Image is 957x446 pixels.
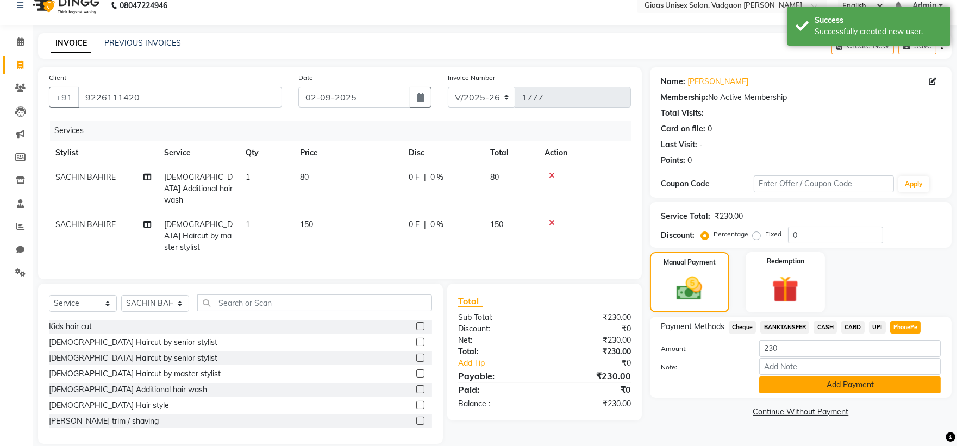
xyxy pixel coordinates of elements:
div: Kids hair cut [49,321,92,332]
th: Action [538,141,631,165]
input: Enter Offer / Coupon Code [754,175,894,192]
div: ₹0 [560,357,639,369]
span: 150 [300,219,313,229]
span: Cheque [729,321,756,334]
div: [DEMOGRAPHIC_DATA] Haircut by senior stylist [49,353,217,364]
label: Percentage [714,229,748,239]
label: Note: [653,362,752,372]
div: 0 [708,123,712,135]
div: [DEMOGRAPHIC_DATA] Additional hair wash [49,384,207,395]
a: [PERSON_NAME] [687,76,748,87]
span: 0 % [430,219,443,230]
input: Add Note [759,358,941,375]
div: Name: [661,76,685,87]
button: Add Payment [759,376,941,393]
div: Discount: [661,230,695,241]
span: Total [458,296,483,307]
div: ₹0 [545,323,639,335]
div: ₹230.00 [545,369,639,382]
div: Total Visits: [661,108,704,119]
div: Discount: [450,323,545,335]
th: Price [293,141,402,165]
th: Qty [239,141,293,165]
th: Service [158,141,239,165]
div: Paid: [450,383,545,396]
div: ₹230.00 [545,398,639,410]
a: PREVIOUS INVOICES [104,38,181,48]
span: 150 [490,219,503,229]
label: Fixed [765,229,781,239]
button: +91 [49,87,79,108]
span: | [424,219,426,230]
input: Amount [759,340,941,357]
img: _gift.svg [764,273,807,306]
span: 0 F [409,219,420,230]
img: _cash.svg [668,274,710,303]
span: PhonePe [890,321,921,334]
div: [DEMOGRAPHIC_DATA] Haircut by senior stylist [49,337,217,348]
label: Redemption [767,256,804,266]
span: 0 F [409,172,420,183]
div: ₹230.00 [545,346,639,357]
div: Successfully created new user. [815,26,942,37]
div: ₹230.00 [545,312,639,323]
label: Client [49,73,66,83]
div: Total: [450,346,545,357]
span: CASH [814,321,837,334]
span: | [424,172,426,183]
span: CARD [841,321,865,334]
span: SACHIN BAHIRE [55,172,116,182]
div: Card on file: [661,123,705,135]
th: Disc [402,141,484,165]
th: Stylist [49,141,158,165]
div: Last Visit: [661,139,697,150]
label: Date [298,73,313,83]
div: Payable: [450,369,545,382]
span: BANKTANSFER [760,321,809,334]
a: Add Tip [450,357,560,369]
button: Apply [898,176,929,192]
div: Success [815,15,942,26]
div: 0 [687,155,692,166]
div: No Active Membership [661,92,941,103]
span: SACHIN BAHIRE [55,219,116,229]
div: Membership: [661,92,708,103]
span: UPI [869,321,886,334]
div: ₹230.00 [715,211,743,222]
button: Save [898,37,936,54]
div: Sub Total: [450,312,545,323]
div: Service Total: [661,211,710,222]
div: [DEMOGRAPHIC_DATA] Hair style [49,400,169,411]
label: Manual Payment [664,257,716,267]
div: Points: [661,155,685,166]
div: [PERSON_NAME] trim / shaving [49,416,159,427]
span: 80 [300,172,309,182]
span: [DEMOGRAPHIC_DATA] Haircut by master stylist [164,219,233,252]
div: Net: [450,335,545,346]
div: ₹0 [545,383,639,396]
div: Services [50,121,639,141]
div: Coupon Code [661,178,754,190]
a: INVOICE [51,34,91,53]
div: - [699,139,703,150]
span: 1 [246,172,250,182]
button: Create New [831,37,894,54]
span: 1 [246,219,250,229]
div: ₹230.00 [545,335,639,346]
span: Payment Methods [661,321,724,332]
span: 80 [490,172,499,182]
label: Invoice Number [448,73,495,83]
div: [DEMOGRAPHIC_DATA] Haircut by master stylist [49,368,221,380]
div: Balance : [450,398,545,410]
span: [DEMOGRAPHIC_DATA] Additional hair wash [164,172,233,205]
input: Search or Scan [197,294,432,311]
th: Total [484,141,538,165]
span: 0 % [430,172,443,183]
label: Amount: [653,344,752,354]
input: Search by Name/Mobile/Email/Code [78,87,282,108]
a: Continue Without Payment [652,406,949,418]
